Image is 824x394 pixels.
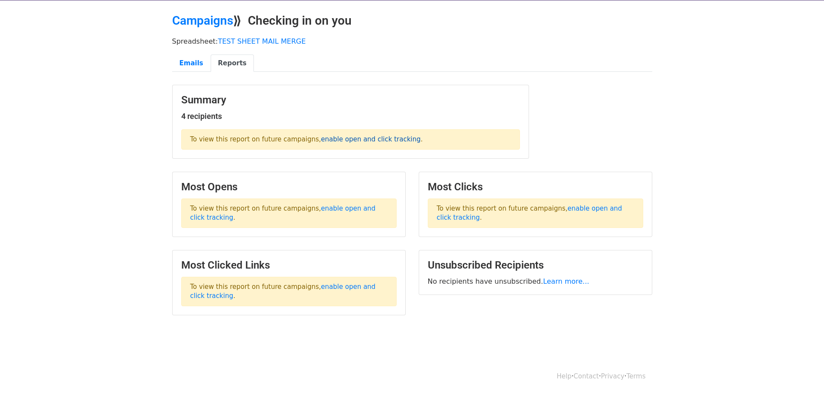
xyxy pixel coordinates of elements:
a: TEST SHEET MAIL MERGE [218,37,306,45]
a: Terms [626,372,645,380]
a: Privacy [601,372,624,380]
iframe: Chat Widget [781,352,824,394]
a: Emails [172,54,211,72]
a: Help [557,372,571,380]
h3: Summary [181,94,520,106]
h5: 4 recipients [181,112,520,121]
a: Reports [211,54,254,72]
a: Campaigns [172,13,233,28]
a: Learn more... [543,277,590,285]
a: enable open and click tracking [321,135,420,143]
p: To view this report on future campaigns, . [181,129,520,150]
p: To view this report on future campaigns, . [181,277,397,306]
p: Spreadsheet: [172,37,652,46]
h3: Unsubscribed Recipients [428,259,643,272]
p: No recipients have unsubscribed. [428,277,643,286]
h3: Most Clicked Links [181,259,397,272]
h3: Most Opens [181,181,397,193]
p: To view this report on future campaigns, . [181,199,397,228]
p: To view this report on future campaigns, . [428,199,643,228]
h2: ⟫ Checking in on you [172,13,652,28]
h3: Most Clicks [428,181,643,193]
a: Contact [574,372,599,380]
